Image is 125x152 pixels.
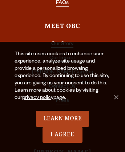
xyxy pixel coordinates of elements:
span: No [112,93,120,101]
a: I Agree [43,127,82,143]
a: FAQs [56,0,69,7]
a: Learn More [36,111,89,127]
h3: Meet OBC [9,22,116,37]
div: This site uses cookies to enhance user experience, analyze site usage and provide a personalized ... [15,51,110,111]
a: Our Story [51,41,73,48]
a: privacy policy [22,95,53,101]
